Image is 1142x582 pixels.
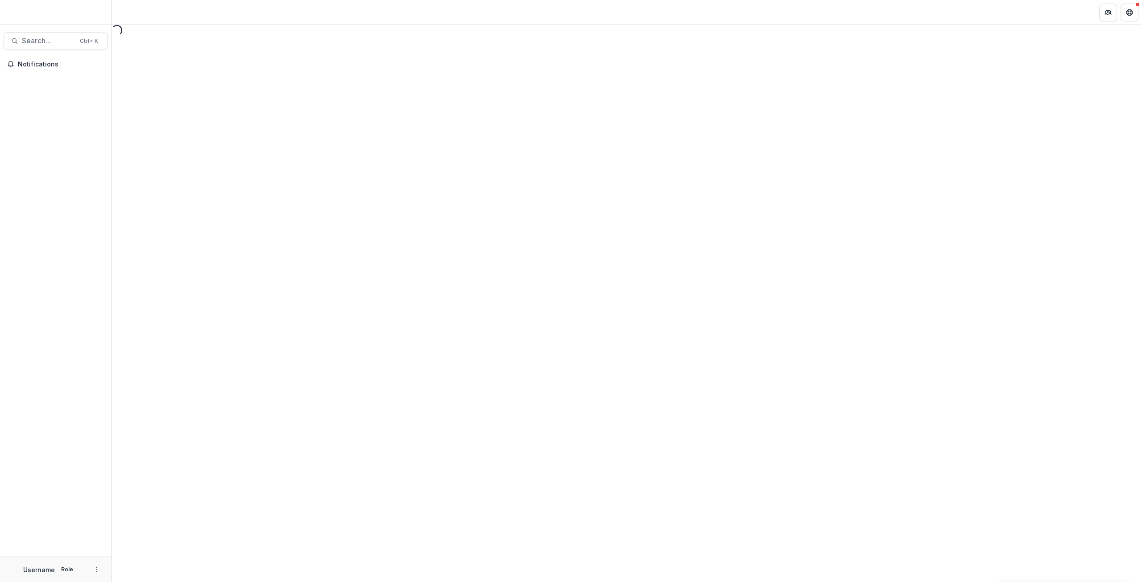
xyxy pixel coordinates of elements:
[23,565,55,574] p: Username
[4,32,108,50] button: Search...
[18,61,104,68] span: Notifications
[22,37,74,45] span: Search...
[78,36,100,46] div: Ctrl + K
[91,564,102,575] button: More
[1099,4,1117,21] button: Partners
[1121,4,1138,21] button: Get Help
[58,565,76,574] p: Role
[4,57,108,71] button: Notifications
